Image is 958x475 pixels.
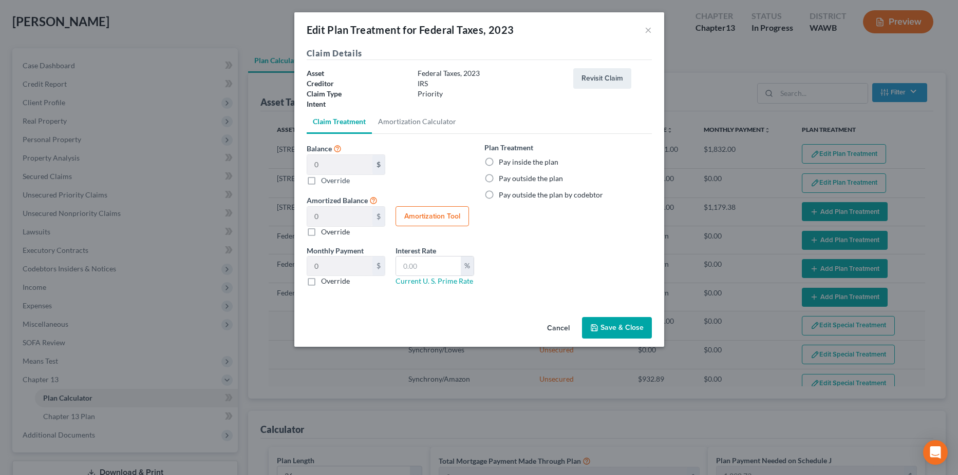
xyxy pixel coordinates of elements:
label: Pay outside the plan [499,173,563,184]
span: Balance [307,144,332,153]
label: Monthly Payment [307,245,364,256]
label: Interest Rate [396,245,436,256]
input: Balance $ Override [307,155,372,174]
button: × [645,24,652,36]
div: Open Intercom Messenger [923,440,948,465]
button: Cancel [539,318,578,339]
div: Edit Plan Treatment for Federal Taxes, 2023 [307,23,514,37]
input: 0.00 [307,256,372,276]
div: Intent [302,99,412,109]
span: Amortized Balance [307,196,368,205]
div: IRS [412,78,568,89]
input: 0.00 [307,207,372,226]
h5: Claim Details [307,47,652,60]
div: Priority [412,89,568,99]
button: Amortization Tool [396,206,469,227]
a: Amortization Calculator [372,109,462,134]
div: % [461,256,474,276]
a: Current U. S. Prime Rate [396,276,473,285]
label: Override [321,227,350,237]
div: $ [372,207,385,226]
label: Pay inside the plan [499,157,558,167]
label: Override [321,276,350,286]
div: Creditor [302,78,412,89]
div: $ [372,155,385,174]
label: Pay outside the plan by codebtor [499,190,603,200]
button: Save & Close [582,317,652,339]
button: Revisit Claim [573,68,631,89]
label: Plan Treatment [484,142,533,153]
a: Claim Treatment [307,109,372,134]
input: 0.00 [396,256,461,276]
div: Claim Type [302,89,412,99]
div: $ [372,256,385,276]
label: Override [321,175,350,186]
div: Asset [302,68,412,78]
div: Federal Taxes, 2023 [412,68,568,78]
